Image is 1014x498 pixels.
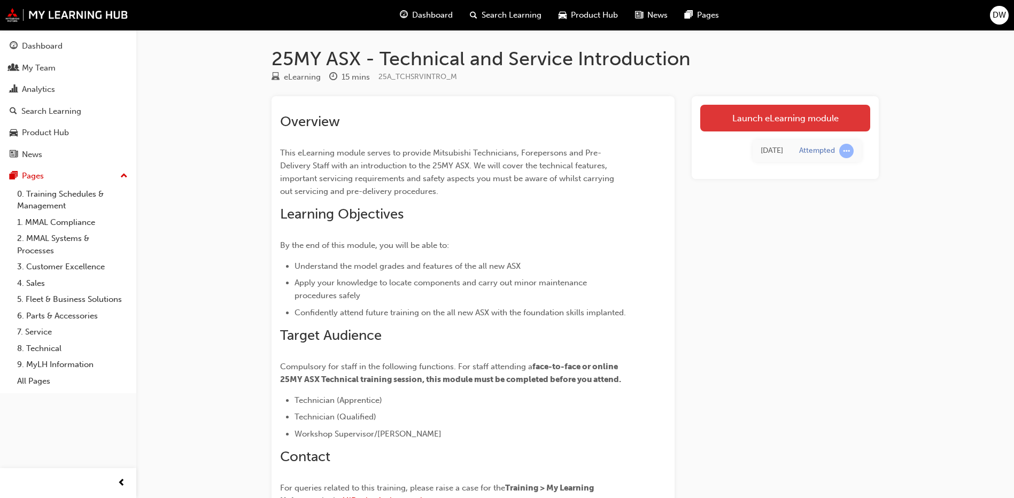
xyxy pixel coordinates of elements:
[4,80,132,99] a: Analytics
[559,9,567,22] span: car-icon
[22,149,42,161] div: News
[4,58,132,78] a: My Team
[280,206,404,222] span: Learning Objectives
[22,83,55,96] div: Analytics
[280,362,532,371] span: Compulsory for staff in the following functions. For staff attending a
[295,278,589,300] span: Apply your knowledge to locate components and carry out minor maintenance procedures safely
[13,340,132,357] a: 8. Technical
[697,9,719,21] span: Pages
[4,166,132,186] button: Pages
[272,73,280,82] span: learningResourceType_ELEARNING-icon
[10,85,18,95] span: chart-icon
[4,123,132,143] a: Product Hub
[295,308,626,317] span: Confidently attend future training on the all new ASX with the foundation skills implanted.
[10,172,18,181] span: pages-icon
[4,36,132,56] a: Dashboard
[280,148,616,196] span: This eLearning module serves to provide Mitsubishi Technicians, Forepersons and Pre-Delivery Staf...
[13,308,132,324] a: 6. Parts & Accessories
[21,105,81,118] div: Search Learning
[22,170,44,182] div: Pages
[10,150,18,160] span: news-icon
[550,4,626,26] a: car-iconProduct Hub
[272,47,879,71] h1: 25MY ASX - Technical and Service Introduction
[4,34,132,166] button: DashboardMy TeamAnalyticsSearch LearningProduct HubNews
[118,477,126,490] span: prev-icon
[839,144,854,158] span: learningRecordVerb_ATTEMPT-icon
[626,4,676,26] a: news-iconNews
[993,9,1006,21] span: DW
[22,40,63,52] div: Dashboard
[647,9,668,21] span: News
[13,373,132,390] a: All Pages
[400,9,408,22] span: guage-icon
[13,275,132,292] a: 4. Sales
[295,261,521,271] span: Understand the model grades and features of the all new ASX
[685,9,693,22] span: pages-icon
[799,146,835,156] div: Attempted
[295,395,382,405] span: Technician (Apprentice)
[120,169,128,183] span: up-icon
[329,71,370,84] div: Duration
[13,230,132,259] a: 2. MMAL Systems & Processes
[4,102,132,121] a: Search Learning
[329,73,337,82] span: clock-icon
[13,291,132,308] a: 5. Fleet & Business Solutions
[10,128,18,138] span: car-icon
[280,483,505,493] span: For queries related to this training, please raise a case for the
[10,107,17,116] span: search-icon
[13,214,132,231] a: 1. MMAL Compliance
[280,448,330,465] span: Contact
[700,105,870,131] a: Launch eLearning module
[761,145,783,157] div: Fri Sep 19 2025 11:11:09 GMT+1000 (Australian Eastern Standard Time)
[13,356,132,373] a: 9. MyLH Information
[391,4,461,26] a: guage-iconDashboard
[280,113,340,130] span: Overview
[13,186,132,214] a: 0. Training Schedules & Management
[295,429,442,439] span: Workshop Supervisor/[PERSON_NAME]
[676,4,727,26] a: pages-iconPages
[470,9,477,22] span: search-icon
[10,64,18,73] span: people-icon
[22,127,69,139] div: Product Hub
[295,412,376,422] span: Technician (Qualified)
[284,71,321,83] div: eLearning
[13,259,132,275] a: 3. Customer Excellence
[280,362,621,384] span: face-to-face or online 25MY ASX Technical training session, this module must be completed before ...
[342,71,370,83] div: 15 mins
[990,6,1009,25] button: DW
[461,4,550,26] a: search-iconSearch Learning
[280,240,449,250] span: By the end of this module, you will be able to:
[412,9,453,21] span: Dashboard
[22,62,56,74] div: My Team
[280,327,382,344] span: Target Audience
[635,9,643,22] span: news-icon
[378,72,457,81] span: Learning resource code
[272,71,321,84] div: Type
[4,145,132,165] a: News
[10,42,18,51] span: guage-icon
[571,9,618,21] span: Product Hub
[5,8,128,22] img: mmal
[482,9,541,21] span: Search Learning
[13,324,132,340] a: 7. Service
